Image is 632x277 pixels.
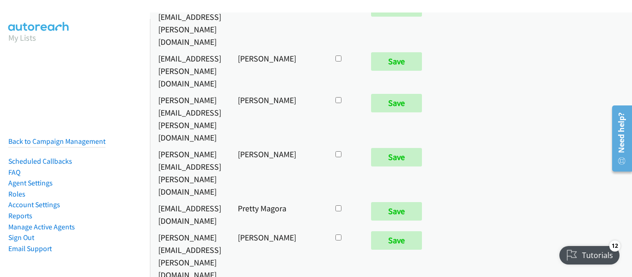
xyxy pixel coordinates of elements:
td: [PERSON_NAME] [229,50,325,92]
td: [PERSON_NAME][EMAIL_ADDRESS][PERSON_NAME][DOMAIN_NAME] [150,146,229,200]
td: [EMAIL_ADDRESS][PERSON_NAME][DOMAIN_NAME] [150,50,229,92]
input: Save [371,231,422,250]
a: Scheduled Callbacks [8,157,72,166]
td: [EMAIL_ADDRESS][DOMAIN_NAME] [150,200,229,229]
input: Save [371,148,422,166]
a: Email Support [8,244,52,253]
a: Account Settings [8,200,60,209]
td: [PERSON_NAME] [229,92,325,146]
a: Back to Campaign Management [8,137,105,146]
td: [PERSON_NAME][EMAIL_ADDRESS][PERSON_NAME][DOMAIN_NAME] [150,92,229,146]
a: FAQ [8,168,20,177]
iframe: Resource Center [605,102,632,175]
a: My Lists [8,32,36,43]
iframe: Checklist [554,237,625,270]
a: Reports [8,211,32,220]
a: Sign Out [8,233,34,242]
a: Manage Active Agents [8,222,75,231]
td: Pretty Magora [229,200,325,229]
td: [PERSON_NAME] [229,146,325,200]
a: Roles [8,190,25,198]
input: Save [371,52,422,71]
input: Save [371,94,422,112]
a: Agent Settings [8,179,53,187]
input: Save [371,202,422,221]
